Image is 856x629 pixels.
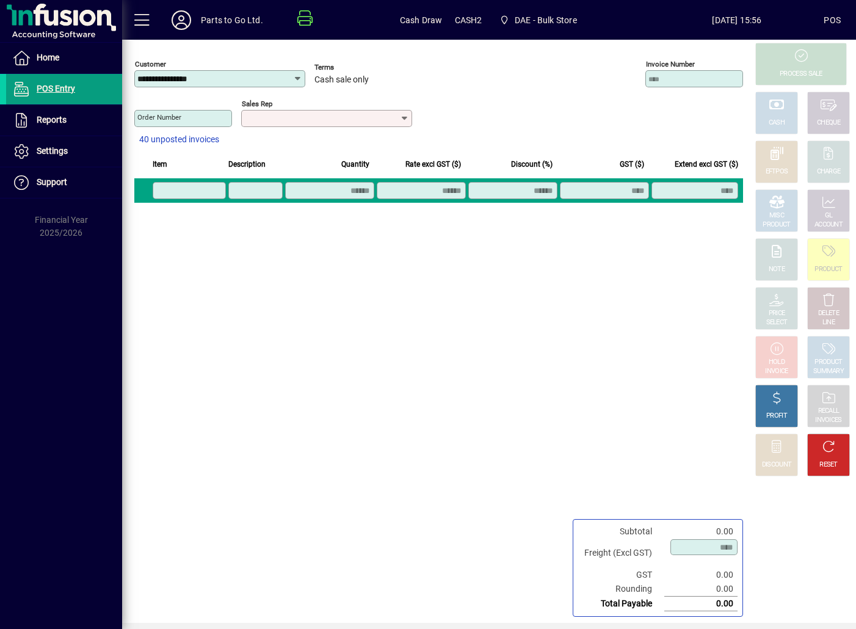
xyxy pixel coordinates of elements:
[242,100,272,108] mat-label: Sales rep
[6,43,122,73] a: Home
[813,367,844,376] div: SUMMARY
[511,158,553,171] span: Discount (%)
[818,407,840,416] div: RECALL
[780,70,822,79] div: PROCESS SALE
[675,158,738,171] span: Extend excl GST ($)
[769,309,785,318] div: PRICE
[814,220,843,230] div: ACCOUNT
[405,158,461,171] span: Rate excl GST ($)
[137,113,181,122] mat-label: Order number
[766,167,788,176] div: EFTPOS
[515,10,577,30] span: DAE - Bulk Store
[6,105,122,136] a: Reports
[494,9,581,31] span: DAE - Bulk Store
[664,582,738,597] td: 0.00
[153,158,167,171] span: Item
[769,211,784,220] div: MISC
[664,525,738,539] td: 0.00
[314,64,388,71] span: Terms
[762,460,791,470] div: DISCOUNT
[578,525,664,539] td: Subtotal
[139,133,219,146] span: 40 unposted invoices
[765,367,788,376] div: INVOICE
[578,582,664,597] td: Rounding
[578,568,664,582] td: GST
[37,84,75,93] span: POS Entry
[455,10,482,30] span: CASH2
[825,211,833,220] div: GL
[822,318,835,327] div: LINE
[766,318,788,327] div: SELECT
[6,136,122,167] a: Settings
[37,53,59,62] span: Home
[819,460,838,470] div: RESET
[134,129,224,151] button: 40 unposted invoices
[817,118,840,128] div: CHEQUE
[769,358,785,367] div: HOLD
[814,265,842,274] div: PRODUCT
[37,177,67,187] span: Support
[228,158,266,171] span: Description
[650,10,824,30] span: [DATE] 15:56
[769,118,785,128] div: CASH
[6,167,122,198] a: Support
[664,597,738,611] td: 0.00
[135,60,166,68] mat-label: Customer
[646,60,695,68] mat-label: Invoice number
[818,309,839,318] div: DELETE
[817,167,841,176] div: CHARGE
[162,9,201,31] button: Profile
[37,115,67,125] span: Reports
[578,539,664,568] td: Freight (Excl GST)
[814,358,842,367] div: PRODUCT
[400,10,443,30] span: Cash Draw
[314,75,369,85] span: Cash sale only
[341,158,369,171] span: Quantity
[824,10,841,30] div: POS
[763,220,790,230] div: PRODUCT
[664,568,738,582] td: 0.00
[37,146,68,156] span: Settings
[620,158,644,171] span: GST ($)
[769,265,785,274] div: NOTE
[578,597,664,611] td: Total Payable
[201,10,263,30] div: Parts to Go Ltd.
[766,412,787,421] div: PROFIT
[815,416,841,425] div: INVOICES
